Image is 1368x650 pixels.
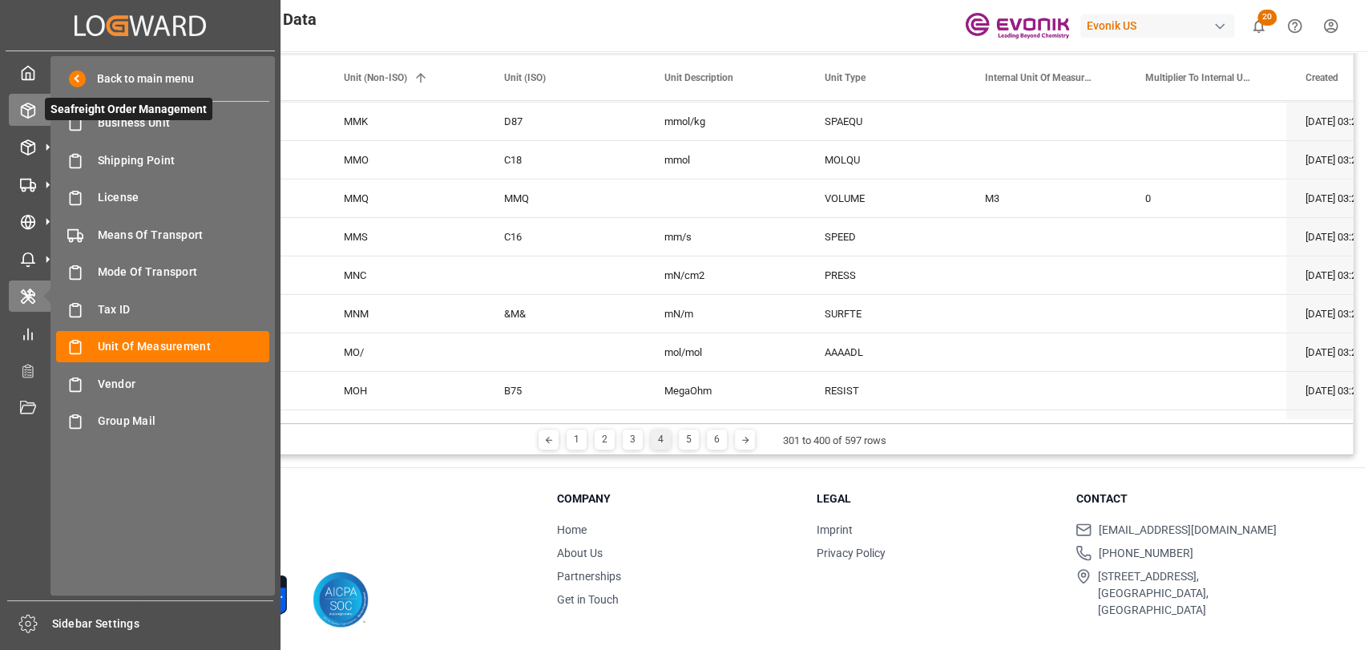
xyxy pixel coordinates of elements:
a: Partnerships [557,570,621,583]
span: Mode Of Transport [98,264,270,281]
span: Sidebar Settings [52,616,274,632]
span: License [98,189,270,206]
div: VOLUME [805,180,966,217]
span: Group Mail [98,413,270,430]
span: Unit Type [825,72,866,83]
div: 301 to 400 of 597 rows [783,433,886,449]
a: Imprint [817,523,853,536]
div: 0 [1126,180,1286,217]
div: C18 [485,141,645,179]
span: Means Of Transport [98,227,270,244]
a: Mode Of Transport [56,256,269,288]
div: MOK [325,410,485,448]
a: Unit Of Measurement [56,331,269,362]
div: MMQ [485,180,645,217]
div: MO/ [325,333,485,371]
h3: Contact [1075,491,1315,507]
div: MNC [325,256,485,294]
div: 2 [595,430,615,450]
a: My Cockpit [9,57,272,88]
div: MOH [325,372,485,410]
span: Multiplier To Internal Unit Of Measurement [1145,72,1253,83]
button: Evonik US [1080,10,1241,41]
div: Evonik US [1080,14,1234,38]
div: SURFTE [805,295,966,333]
div: AAAADL [805,333,966,371]
span: Business Unit [98,115,270,131]
div: 1 [567,430,587,450]
div: RESIST [805,372,966,410]
a: Privacy Policy [817,547,886,559]
div: 5 [679,430,699,450]
div: mmol [645,141,805,179]
div: mol/mol [645,333,805,371]
div: 4 [651,430,671,450]
div: MMO [325,141,485,179]
a: Means Of Transport [56,219,269,250]
a: Get in Touch [557,593,619,606]
p: Version 1.1.132 [106,543,517,557]
div: 3 [623,430,643,450]
span: [PHONE_NUMBER] [1098,545,1192,562]
div: MOLQU [805,141,966,179]
div: mol/kg [645,410,805,448]
img: AICPA SOC [313,571,369,628]
a: License [56,182,269,213]
span: [STREET_ADDRESS], [GEOGRAPHIC_DATA], [GEOGRAPHIC_DATA] [1098,568,1315,619]
a: Tax ID [56,293,269,325]
div: mN/m [645,295,805,333]
a: About Us [557,547,603,559]
div: 0 [1126,410,1286,448]
div: mm/s [645,218,805,256]
a: Vendor [56,368,269,399]
div: SPAEQU [805,410,966,448]
a: Home [557,523,587,536]
button: Help Center [1277,8,1313,44]
a: Shipping Point [56,144,269,176]
p: © 2025 Logward. All rights reserved. [106,528,517,543]
div: SPEED [805,218,966,256]
span: Unit Description [664,72,733,83]
div: MegaOhm [645,372,805,410]
div: C16 [485,218,645,256]
span: Unit (ISO) [504,72,546,83]
h3: Legal [817,491,1056,507]
span: Created [1305,72,1338,83]
span: [EMAIL_ADDRESS][DOMAIN_NAME] [1098,522,1276,539]
h3: Company [557,491,797,507]
div: mmol/kg [645,103,805,140]
span: Internal Unit Of Measurement [985,72,1092,83]
span: Back to main menu [86,71,194,87]
button: show 20 new notifications [1241,8,1277,44]
a: My Reports [9,317,272,349]
span: Vendor [98,376,270,393]
a: Document Management [9,392,272,423]
div: MMS [325,218,485,256]
div: C19 [485,410,645,448]
span: Unit Of Measurement [98,338,270,355]
span: Seafreight Order Management [45,98,212,120]
div: SPAEQU [805,103,966,140]
div: mN/cm2 [645,256,805,294]
img: Evonik-brand-mark-Deep-Purple-RGB.jpeg_1700498283.jpeg [965,12,1069,40]
a: Transport Planner [9,355,272,386]
div: D87 [485,103,645,140]
a: Business Unit [56,107,269,139]
span: Unit (Non-ISO) [344,72,407,83]
div: &M& [485,295,645,333]
span: Shipping Point [98,152,270,169]
div: MMK [325,103,485,140]
div: MMQ [325,180,485,217]
div: PRESS [805,256,966,294]
span: 20 [1257,10,1277,26]
a: Group Mail [56,406,269,437]
div: M3 [966,180,1126,217]
span: Tax ID [98,301,270,318]
div: B75 [485,372,645,410]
